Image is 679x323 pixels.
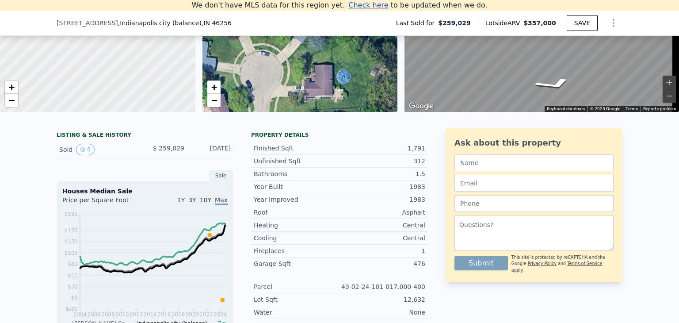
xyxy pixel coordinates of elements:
tspan: $155 [64,227,78,234]
span: Check here [348,1,388,9]
div: Heating [254,221,339,230]
a: Privacy Policy [528,261,557,266]
tspan: $5 [71,295,78,301]
a: Open this area in Google Maps (opens a new window) [407,100,436,112]
input: Name [454,154,614,171]
tspan: $105 [64,250,78,256]
div: Lot Sqft [254,295,339,304]
img: Google [407,100,436,112]
button: Zoom out [663,89,676,103]
div: 49-02-24-101-017.000-400 [339,282,425,291]
span: 1Y [177,196,185,204]
div: This site is protected by reCAPTCHA and the Google and apply. [511,254,614,273]
div: Sold [59,144,138,155]
button: SAVE [567,15,598,31]
span: , Indianapolis city (balance) [118,19,232,27]
span: 10Y [200,196,211,204]
div: 1983 [339,182,425,191]
div: Year Built [254,182,339,191]
a: Report a problem [643,106,676,111]
div: 1983 [339,195,425,204]
div: LISTING & SALE HISTORY [57,131,233,140]
button: Submit [454,256,508,270]
div: None [339,308,425,317]
tspan: 2006 [87,311,101,318]
tspan: 2004 [73,311,87,318]
span: − [9,95,15,106]
div: Sale [209,170,233,181]
a: Zoom out [5,94,18,107]
tspan: 2014 [143,311,157,318]
tspan: $130 [64,238,78,245]
span: + [211,81,217,92]
div: [DATE] [191,144,231,155]
div: Garage Sqft [254,259,339,268]
div: Property details [251,131,428,138]
input: Email [454,175,614,192]
span: , IN 46256 [202,19,232,27]
tspan: 2016 [157,311,171,318]
span: 3Y [188,196,196,204]
div: Unfinished Sqft [254,157,339,165]
tspan: 2008 [101,311,115,318]
div: Cooling [254,234,339,242]
tspan: $-20 [66,306,78,312]
path: Go South, Harvest Ln [521,74,587,93]
span: Lotside ARV [485,19,523,27]
span: − [211,95,217,106]
div: Asphalt [339,208,425,217]
span: © 2025 Google [590,106,620,111]
a: Terms of Service [567,261,602,266]
span: [STREET_ADDRESS] [57,19,118,27]
span: $ 259,029 [153,145,184,152]
button: Zoom in [663,76,676,89]
div: 312 [339,157,425,165]
div: Water [254,308,339,317]
div: Central [339,221,425,230]
div: 12,632 [339,295,425,304]
tspan: 2018 [172,311,185,318]
tspan: $55 [68,273,78,279]
div: 1 [339,246,425,255]
a: Zoom in [207,81,221,94]
span: $259,029 [438,19,471,27]
button: View historical data [76,144,95,155]
span: Last Sold for [396,19,439,27]
div: Houses Median Sale [62,187,228,196]
div: Central [339,234,425,242]
tspan: 2010 [115,311,129,318]
tspan: $80 [68,261,78,267]
div: 1,791 [339,144,425,153]
tspan: 2020 [185,311,199,318]
div: Ask about this property [454,137,614,149]
tspan: $30 [68,284,78,290]
div: 1.5 [339,169,425,178]
a: Zoom in [5,81,18,94]
tspan: 2012 [130,311,143,318]
tspan: 2022 [199,311,213,318]
div: 476 [339,259,425,268]
div: Price per Square Foot [62,196,145,210]
a: Zoom out [207,94,221,107]
span: + [9,81,15,92]
span: Max [215,196,228,205]
input: Phone [454,195,614,212]
div: Year Improved [254,195,339,204]
a: Terms [626,106,638,111]
tspan: $191 [64,211,78,217]
div: Bathrooms [254,169,339,178]
tspan: 2024 [214,311,227,318]
div: Roof [254,208,339,217]
span: $357,000 [523,19,556,27]
div: Parcel [254,282,339,291]
button: Keyboard shortcuts [547,106,585,112]
div: Finished Sqft [254,144,339,153]
button: Show Options [605,14,622,32]
div: Fireplaces [254,246,339,255]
